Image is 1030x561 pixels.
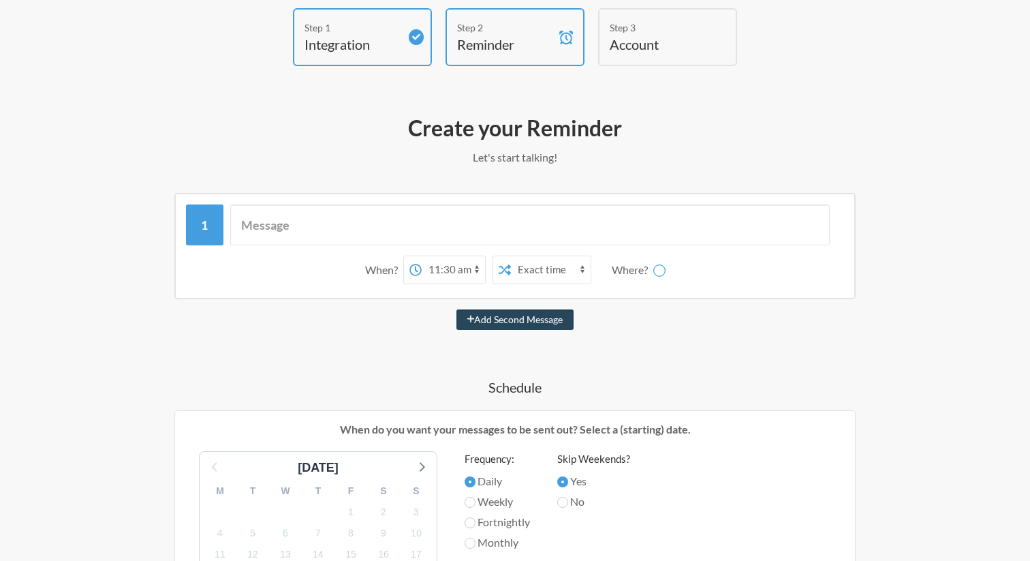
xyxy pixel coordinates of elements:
label: Yes [557,473,630,489]
h2: Create your Reminder [120,114,910,142]
span: Friday 5 September 2025 [243,524,262,543]
input: Monthly [465,538,475,549]
h4: Integration [305,35,400,54]
span: Monday 8 September 2025 [341,524,360,543]
div: T [302,481,334,502]
div: [DATE] [292,459,344,477]
input: Daily [465,476,475,487]
div: M [204,481,236,502]
input: Yes [557,476,568,487]
div: Step 1 [305,20,400,35]
button: Add Second Message [456,309,574,330]
label: Fortnightly [465,514,530,530]
span: Sunday 7 September 2025 [309,524,328,543]
label: Monthly [465,534,530,551]
p: Let's start talking! [120,149,910,166]
span: Monday 1 September 2025 [341,502,360,521]
div: T [236,481,269,502]
div: S [400,481,433,502]
h4: Schedule [120,378,910,397]
span: Tuesday 2 September 2025 [374,502,393,521]
label: Frequency: [465,451,530,467]
span: Thursday 4 September 2025 [210,524,230,543]
h4: Reminder [457,35,552,54]
label: Weekly [465,494,530,510]
p: When do you want your messages to be sent out? Select a (starting) date. [185,421,845,438]
input: No [557,497,568,508]
label: Skip Weekends? [557,451,630,467]
span: Wednesday 3 September 2025 [407,502,426,521]
label: Daily [465,473,530,489]
input: Weekly [465,497,475,508]
input: Fortnightly [465,517,475,528]
span: Tuesday 9 September 2025 [374,524,393,543]
div: W [269,481,302,502]
input: Message [230,204,830,245]
div: Where? [612,256,653,284]
h4: Account [610,35,705,54]
div: F [334,481,367,502]
span: Wednesday 10 September 2025 [407,524,426,543]
div: S [367,481,400,502]
span: Saturday 6 September 2025 [276,524,295,543]
div: Step 2 [457,20,552,35]
label: No [557,494,630,510]
div: Step 3 [610,20,705,35]
div: When? [365,256,403,284]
